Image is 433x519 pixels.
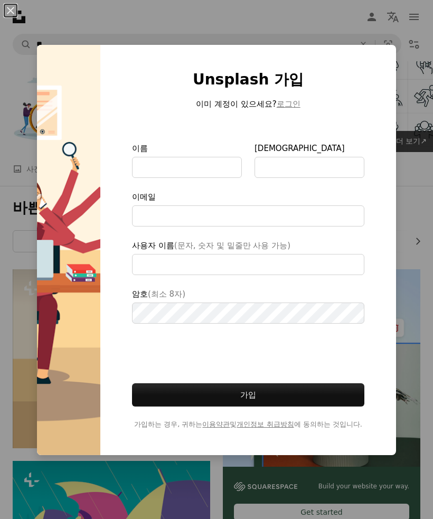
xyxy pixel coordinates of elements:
input: 이메일 [132,205,364,227]
span: (문자, 숫자 및 밑줄만 사용 가능) [174,241,290,250]
a: 이용약관 [202,420,230,428]
label: 이름 [132,142,242,178]
span: 가입하는 경우, 귀하는 및 에 동의하는 것입니다. [132,419,364,430]
button: 가입 [132,383,364,407]
button: 로그인 [277,98,300,110]
label: 사용자 이름 [132,239,364,275]
img: premium_vector-1682269960563-3f7d715db006 [37,45,100,455]
label: 이메일 [132,191,364,227]
label: 암호 [132,288,364,324]
input: [DEMOGRAPHIC_DATA] [255,157,364,178]
input: 암호(최소 8자) [132,303,364,324]
span: (최소 8자) [148,289,185,299]
a: 개인정보 취급방침 [237,420,294,428]
input: 사용자 이름(문자, 숫자 및 밑줄만 사용 가능) [132,254,364,275]
label: [DEMOGRAPHIC_DATA] [255,142,364,178]
input: 이름 [132,157,242,178]
p: 이미 계정이 있으세요? [132,98,364,110]
h1: Unsplash 가입 [132,70,364,89]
